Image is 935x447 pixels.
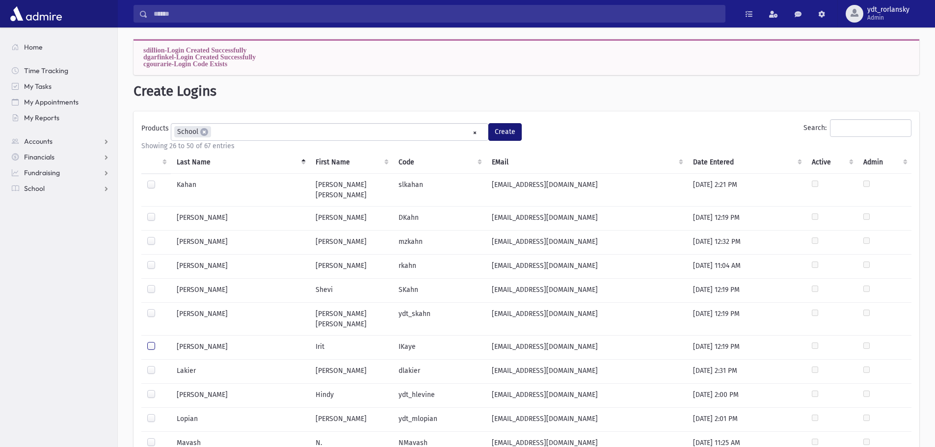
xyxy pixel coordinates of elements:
[393,254,486,278] td: rkahn
[687,230,806,254] td: [DATE] 12:32 PM
[171,254,310,278] td: [PERSON_NAME]
[473,127,477,138] span: Remove all items
[687,335,806,359] td: [DATE] 12:19 PM
[171,206,310,230] td: [PERSON_NAME]
[393,383,486,407] td: ydt_hlevine
[393,230,486,254] td: mzkahn
[310,206,393,230] td: [PERSON_NAME]
[687,359,806,383] td: [DATE] 2:31 PM
[806,151,857,174] th: Active : activate to sort column ascending
[393,206,486,230] td: DKahn
[857,151,911,174] th: Admin : activate to sort column ascending
[171,335,310,359] td: [PERSON_NAME]
[174,126,211,137] li: School
[687,206,806,230] td: [DATE] 12:19 PM
[4,149,117,165] a: Financials
[687,173,806,206] td: [DATE] 2:21 PM
[310,278,393,302] td: Shevi
[310,335,393,359] td: Irit
[24,137,53,146] span: Accounts
[4,79,117,94] a: My Tasks
[171,302,310,335] td: [PERSON_NAME]
[24,168,60,177] span: Fundraising
[24,153,54,161] span: Financials
[310,151,393,174] th: First Name : activate to sort column ascending
[4,181,117,196] a: School
[4,165,117,181] a: Fundraising
[24,184,45,193] span: School
[486,359,687,383] td: [EMAIL_ADDRESS][DOMAIN_NAME]
[310,407,393,431] td: [PERSON_NAME]
[24,113,59,122] span: My Reports
[687,302,806,335] td: [DATE] 12:19 PM
[393,302,486,335] td: ydt_skahn
[830,119,911,137] input: Search:
[310,254,393,278] td: [PERSON_NAME]
[393,359,486,383] td: dlakier
[4,110,117,126] a: My Reports
[803,119,911,137] label: Search:
[24,82,52,91] span: My Tasks
[171,151,310,174] th: Last Name : activate to sort column descending
[393,151,486,174] th: Code : activate to sort column ascending
[171,359,310,383] td: Lakier
[687,151,806,174] th: Date Entered : activate to sort column ascending
[24,98,79,106] span: My Appointments
[687,254,806,278] td: [DATE] 11:04 AM
[393,407,486,431] td: ydt_mlopian
[141,151,171,174] th: : activate to sort column ascending
[310,302,393,335] td: [PERSON_NAME] [PERSON_NAME]
[393,278,486,302] td: SKahn
[393,173,486,206] td: slkahan
[171,278,310,302] td: [PERSON_NAME]
[171,173,310,206] td: Kahan
[310,230,393,254] td: [PERSON_NAME]
[867,6,909,14] span: ydt_rorlansky
[486,230,687,254] td: [EMAIL_ADDRESS][DOMAIN_NAME]
[486,383,687,407] td: [EMAIL_ADDRESS][DOMAIN_NAME]
[4,39,117,55] a: Home
[141,123,171,137] label: Products
[687,383,806,407] td: [DATE] 2:00 PM
[310,383,393,407] td: Hindy
[687,407,806,431] td: [DATE] 2:01 PM
[310,173,393,206] td: [PERSON_NAME] [PERSON_NAME]
[486,335,687,359] td: [EMAIL_ADDRESS][DOMAIN_NAME]
[486,206,687,230] td: [EMAIL_ADDRESS][DOMAIN_NAME]
[141,141,911,151] div: Showing 26 to 50 of 67 entries
[4,63,117,79] a: Time Tracking
[486,151,687,174] th: EMail : activate to sort column ascending
[143,47,256,67] span: sdillion-Login Created Successfully dgarfinkel-Login Created Successfully cgourarie-Login Code Ex...
[486,407,687,431] td: [EMAIL_ADDRESS][DOMAIN_NAME]
[134,83,919,100] h1: Create Logins
[200,128,208,136] span: ×
[171,383,310,407] td: [PERSON_NAME]
[310,359,393,383] td: [PERSON_NAME]
[486,254,687,278] td: [EMAIL_ADDRESS][DOMAIN_NAME]
[867,14,909,22] span: Admin
[4,94,117,110] a: My Appointments
[24,43,43,52] span: Home
[687,278,806,302] td: [DATE] 12:19 PM
[486,173,687,206] td: [EMAIL_ADDRESS][DOMAIN_NAME]
[171,407,310,431] td: Lopian
[393,335,486,359] td: IKaye
[488,123,522,141] button: Create
[486,278,687,302] td: [EMAIL_ADDRESS][DOMAIN_NAME]
[171,230,310,254] td: [PERSON_NAME]
[24,66,68,75] span: Time Tracking
[148,5,725,23] input: Search
[8,4,64,24] img: AdmirePro
[4,133,117,149] a: Accounts
[486,302,687,335] td: [EMAIL_ADDRESS][DOMAIN_NAME]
